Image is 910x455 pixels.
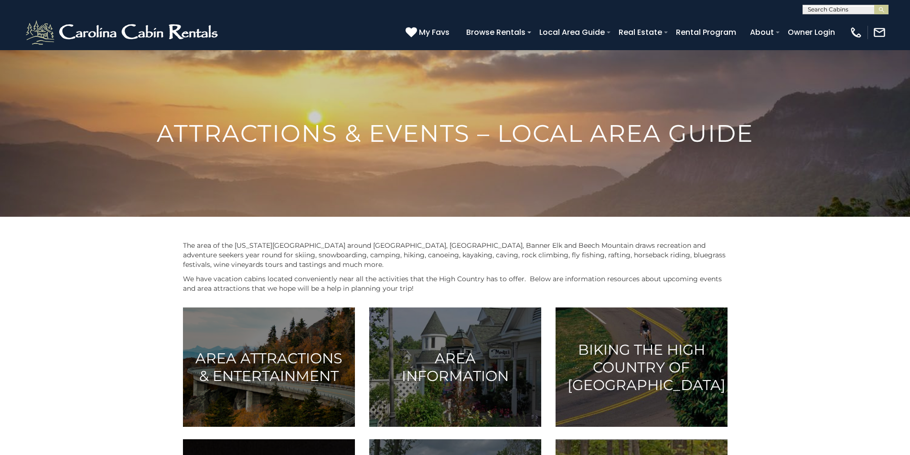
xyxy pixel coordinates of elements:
[381,349,529,385] h3: Area Information
[461,24,530,41] a: Browse Rentals
[783,24,840,41] a: Owner Login
[849,26,863,39] img: phone-regular-white.png
[195,349,343,385] h3: Area Attractions & Entertainment
[183,241,728,269] p: The area of the [US_STATE][GEOGRAPHIC_DATA] around [GEOGRAPHIC_DATA], [GEOGRAPHIC_DATA], Banner E...
[183,274,728,293] p: We have vacation cabins located conveniently near all the activities that the High Country has to...
[535,24,610,41] a: Local Area Guide
[24,18,222,47] img: White-1-2.png
[745,24,779,41] a: About
[183,307,355,427] a: Area Attractions & Entertainment
[556,307,728,427] a: Biking the High Country of [GEOGRAPHIC_DATA]
[419,26,450,38] span: My Favs
[369,307,541,427] a: Area Information
[567,341,716,394] h3: Biking the High Country of [GEOGRAPHIC_DATA]
[614,24,667,41] a: Real Estate
[406,26,452,39] a: My Favs
[873,26,886,39] img: mail-regular-white.png
[671,24,741,41] a: Rental Program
